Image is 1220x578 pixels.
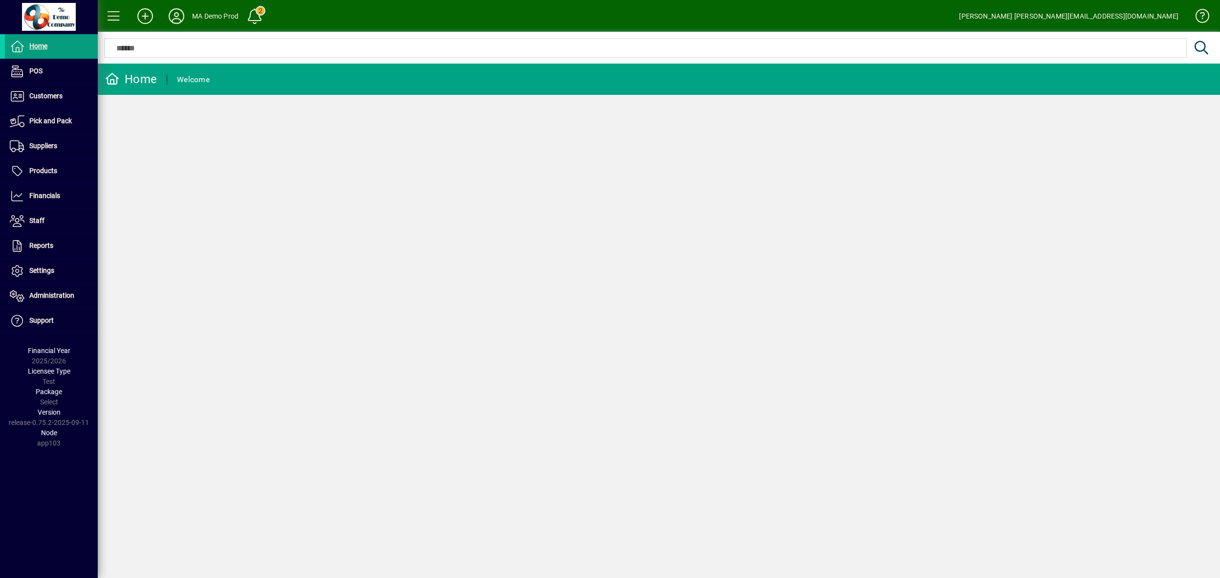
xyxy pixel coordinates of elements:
[29,192,60,200] span: Financials
[29,242,53,249] span: Reports
[5,209,98,233] a: Staff
[5,84,98,109] a: Customers
[38,408,61,416] span: Version
[5,109,98,133] a: Pick and Pack
[192,8,239,24] div: MA Demo Prod
[28,347,70,355] span: Financial Year
[29,142,57,150] span: Suppliers
[29,92,63,100] span: Customers
[29,117,72,125] span: Pick and Pack
[36,388,62,396] span: Package
[5,284,98,308] a: Administration
[29,316,54,324] span: Support
[177,72,210,88] div: Welcome
[130,7,161,25] button: Add
[29,267,54,274] span: Settings
[1188,2,1208,34] a: Knowledge Base
[29,167,57,175] span: Products
[5,184,98,208] a: Financials
[29,42,47,50] span: Home
[161,7,192,25] button: Profile
[959,8,1178,24] div: [PERSON_NAME] [PERSON_NAME][EMAIL_ADDRESS][DOMAIN_NAME]
[5,309,98,333] a: Support
[5,59,98,84] a: POS
[5,234,98,258] a: Reports
[105,71,157,87] div: Home
[5,259,98,283] a: Settings
[28,367,70,375] span: Licensee Type
[5,159,98,183] a: Products
[5,134,98,158] a: Suppliers
[29,291,74,299] span: Administration
[29,67,43,75] span: POS
[29,217,44,224] span: Staff
[41,429,57,437] span: Node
